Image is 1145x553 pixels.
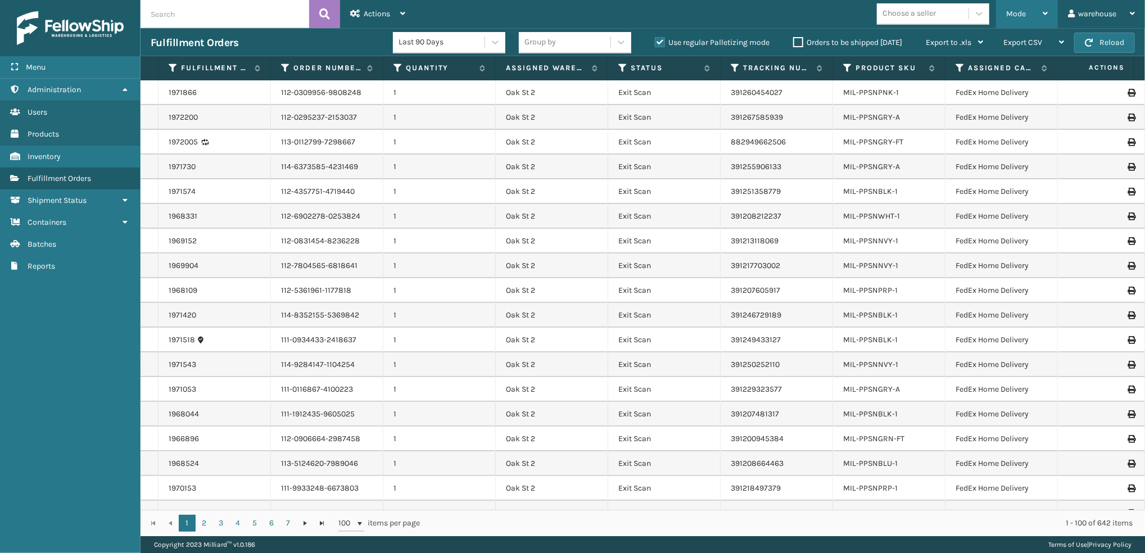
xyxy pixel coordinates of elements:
[945,130,1058,155] td: FedEx Home Delivery
[383,229,496,253] td: 1
[945,501,1058,525] td: FedEx Home Delivery
[1006,9,1026,19] span: Mode
[608,229,721,253] td: Exit Scan
[843,483,898,493] a: MIL-PPSNPRP-1
[179,515,196,532] a: 1
[1128,484,1134,492] i: Print Label
[496,179,608,204] td: Oak St 2
[1053,58,1132,77] span: Actions
[246,515,263,532] a: 5
[212,515,229,532] a: 3
[945,229,1058,253] td: FedEx Home Delivery
[945,427,1058,451] td: FedEx Home Delivery
[731,483,781,493] a: 391218497379
[383,451,496,476] td: 1
[271,229,383,253] td: 112-0831454-8236228
[496,402,608,427] td: Oak St 2
[731,261,780,270] a: 391217703002
[731,335,781,345] a: 391249433127
[181,63,249,73] label: Fulfillment Order Id
[496,476,608,501] td: Oak St 2
[843,211,900,221] a: MIL-PPSNWHT-1
[383,303,496,328] td: 1
[318,519,327,528] span: Go to the last page
[154,536,255,553] p: Copyright 2023 Milliard™ v 1.0.186
[608,253,721,278] td: Exit Scan
[496,303,608,328] td: Oak St 2
[843,112,900,122] a: MIL-PPSNGRY-A
[945,328,1058,352] td: FedEx Home Delivery
[843,434,904,443] a: MIL-PPSNGRN-FT
[383,427,496,451] td: 1
[169,137,198,148] a: 1972005
[169,235,197,247] a: 1969152
[271,501,383,525] td: 112-8726854-9541065
[608,476,721,501] td: Exit Scan
[608,352,721,377] td: Exit Scan
[968,63,1036,73] label: Assigned Carrier Service
[169,458,199,469] a: 1968524
[28,152,61,161] span: Inventory
[496,155,608,179] td: Oak St 2
[608,155,721,179] td: Exit Scan
[843,162,900,171] a: MIL-PPSNGRY-A
[314,515,331,532] a: Go to the last page
[731,459,784,468] a: 391208664463
[843,384,900,394] a: MIL-PPSNGRY-A
[926,38,971,47] span: Export to .xls
[1128,460,1134,468] i: Print Label
[945,278,1058,303] td: FedEx Home Delivery
[843,137,903,147] a: MIL-PPSNGRY-FT
[271,253,383,278] td: 112-7804565-6818641
[301,519,310,528] span: Go to the next page
[731,236,779,246] a: 391213118069
[843,310,898,320] a: MIL-PPSNBLK-1
[169,483,196,494] a: 1970153
[843,459,898,468] a: MIL-PPSNBLU-1
[843,335,898,345] a: MIL-PPSNBLK-1
[496,80,608,105] td: Oak St 2
[731,211,781,221] a: 391208212237
[1128,435,1134,443] i: Print Label
[608,303,721,328] td: Exit Scan
[945,303,1058,328] td: FedEx Home Delivery
[731,409,779,419] a: 391207481317
[1048,536,1132,553] div: |
[608,130,721,155] td: Exit Scan
[169,310,196,321] a: 1971420
[271,179,383,204] td: 112-4357751-4719440
[731,360,780,369] a: 391250252110
[1128,114,1134,121] i: Print Label
[731,310,781,320] a: 391246729189
[608,377,721,402] td: Exit Scan
[843,285,898,295] a: MIL-PPSNPRP-1
[26,62,46,72] span: Menu
[1128,138,1134,146] i: Print Label
[28,85,81,94] span: Administration
[882,8,936,20] div: Choose a seller
[856,63,924,73] label: Product SKU
[631,63,699,73] label: Status
[1128,188,1134,196] i: Print Label
[169,161,196,173] a: 1971730
[406,63,474,73] label: Quantity
[524,37,556,48] div: Group by
[169,359,196,370] a: 1971543
[229,515,246,532] a: 4
[383,130,496,155] td: 1
[1089,541,1132,549] a: Privacy Policy
[496,451,608,476] td: Oak St 2
[496,328,608,352] td: Oak St 2
[383,402,496,427] td: 1
[731,434,784,443] a: 391200945384
[496,377,608,402] td: Oak St 2
[506,63,586,73] label: Assigned Warehouse
[196,515,212,532] a: 2
[383,501,496,525] td: 1
[843,187,898,196] a: MIL-PPSNBLK-1
[1128,287,1134,294] i: Print Label
[731,137,786,147] a: 882949662506
[945,476,1058,501] td: FedEx Home Delivery
[263,515,280,532] a: 6
[383,80,496,105] td: 1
